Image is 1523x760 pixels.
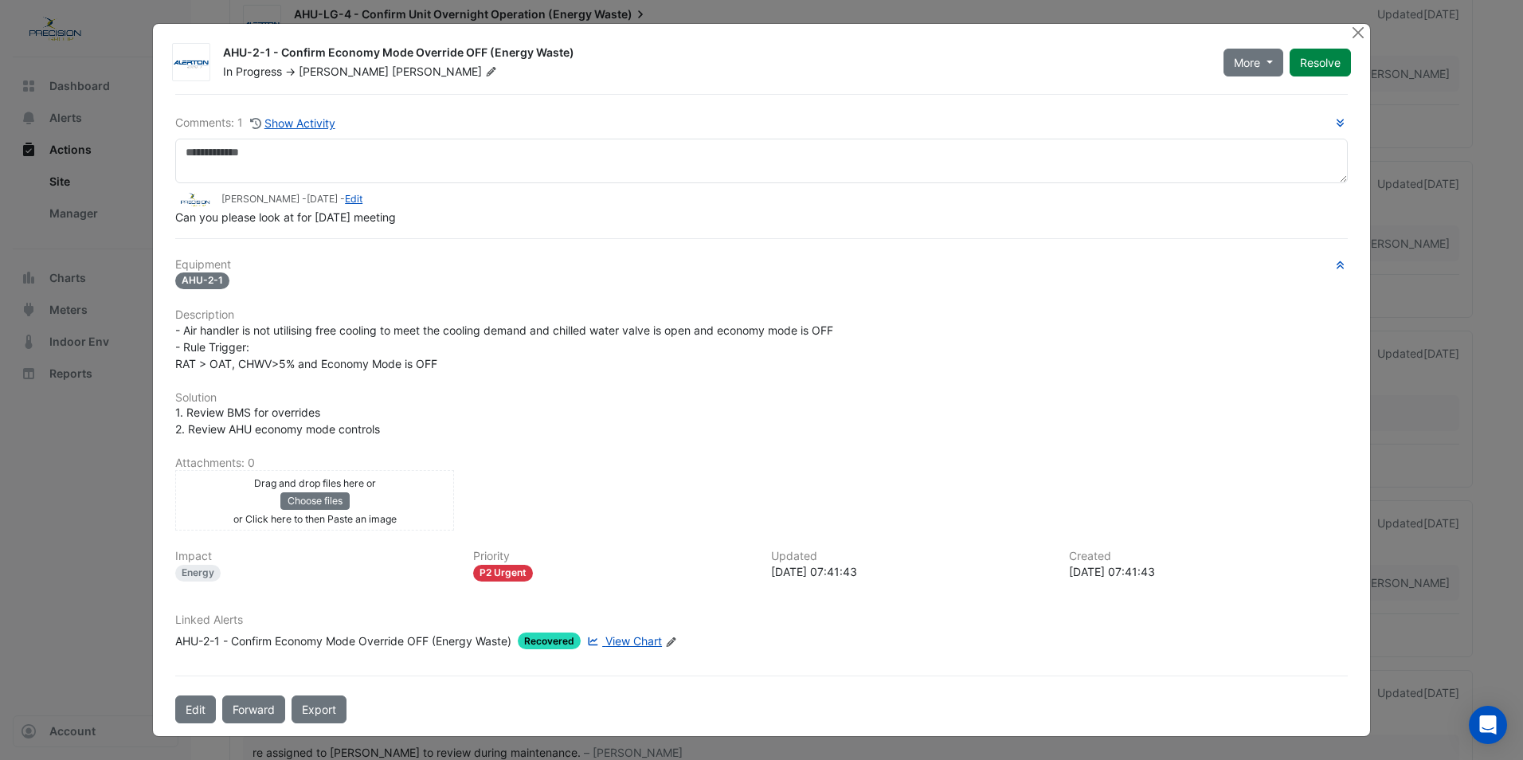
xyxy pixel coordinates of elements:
button: Show Activity [249,114,336,132]
span: In Progress [223,65,282,78]
fa-icon: Edit Linked Alerts [665,636,677,648]
span: Recovered [518,633,581,649]
h6: Equipment [175,258,1348,272]
button: More [1223,49,1283,76]
h6: Priority [473,550,752,563]
img: Precision Group [175,190,215,208]
h6: Description [175,308,1348,322]
button: Choose files [280,492,350,510]
span: [PERSON_NAME] [299,65,389,78]
h6: Solution [175,391,1348,405]
span: -> [285,65,296,78]
div: [DATE] 07:41:43 [1069,563,1348,580]
h6: Impact [175,550,454,563]
div: Energy [175,565,221,582]
div: AHU-2-1 - Confirm Economy Mode Override OFF (Energy Waste) [223,45,1204,64]
span: 1. Review BMS for overrides 2. Review AHU economy mode controls [175,405,380,436]
span: 2025-08-11 07:41:43 [307,193,338,205]
span: [PERSON_NAME] [392,64,500,80]
h6: Linked Alerts [175,613,1348,627]
div: AHU-2-1 - Confirm Economy Mode Override OFF (Energy Waste) [175,633,511,649]
button: Close [1350,24,1367,41]
small: Drag and drop files here or [254,477,376,489]
a: Edit [345,193,362,205]
small: [PERSON_NAME] - - [221,192,362,206]
a: View Chart [584,633,662,649]
h6: Created [1069,550,1348,563]
button: Resolve [1290,49,1351,76]
span: - Air handler is not utilising free cooling to meet the cooling demand and chilled water valve is... [175,323,833,370]
a: Export [292,695,346,723]
span: More [1234,54,1260,71]
button: Edit [175,695,216,723]
div: Comments: 1 [175,114,336,132]
button: Forward [222,695,285,723]
span: Can you please look at for [DATE] meeting [175,210,396,224]
h6: Attachments: 0 [175,456,1348,470]
span: AHU-2-1 [175,272,229,289]
div: P2 Urgent [473,565,533,582]
small: or Click here to then Paste an image [233,513,397,525]
div: Open Intercom Messenger [1469,706,1507,744]
h6: Updated [771,550,1050,563]
img: Alerton [173,55,209,71]
span: View Chart [605,634,662,648]
div: [DATE] 07:41:43 [771,563,1050,580]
